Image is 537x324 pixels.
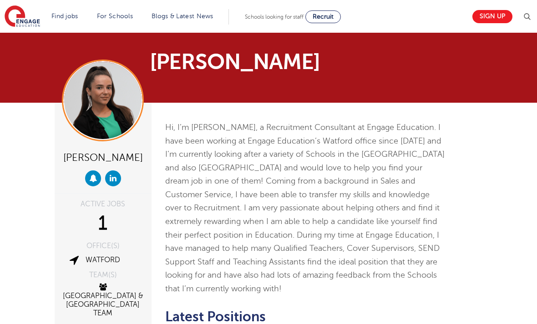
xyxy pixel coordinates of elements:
a: Recruit [305,10,341,23]
a: For Schools [97,13,133,20]
a: Blogs & Latest News [152,13,213,20]
a: [GEOGRAPHIC_DATA] & [GEOGRAPHIC_DATA] Team [63,283,143,318]
div: TEAM(S) [61,271,145,279]
a: Sign up [472,10,512,23]
div: OFFICE(S) [61,242,145,249]
div: 1 [61,212,145,235]
a: Watford [86,256,120,264]
h1: [PERSON_NAME] [150,51,299,73]
span: Recruit [313,13,334,20]
a: Find jobs [51,13,78,20]
span: Schools looking for staff [245,14,304,20]
div: [PERSON_NAME] [61,148,145,166]
p: Hi, I’m [PERSON_NAME], a Recruitment Consultant at Engage Education. I have been working at Engag... [165,121,446,295]
div: ACTIVE JOBS [61,200,145,208]
img: Engage Education [5,5,40,28]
